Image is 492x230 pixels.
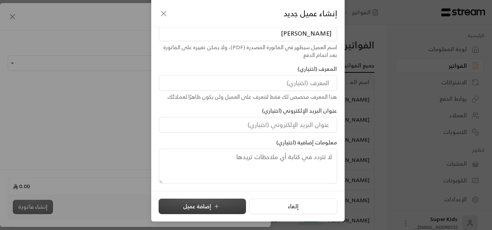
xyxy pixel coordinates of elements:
div: هذا المعرف مخصص لك فقط لتتعرف على العميل ولن يكون ظاهرًا لعملائك. [159,93,337,101]
input: المعرف (اختياري) [159,75,337,91]
span: إنشاء عميل جديد [284,8,337,19]
input: اسم العميل [159,26,337,41]
label: معلومات إضافية (اختياري) [276,139,337,146]
div: اسم العميل سيظهر في الفاتورة المصدرة (PDF)، ولا يمكن تغييره على الفاتورة بعد اتمام الدفع. [159,43,337,59]
button: إضافة عميل [159,199,246,214]
label: عنوان البريد الإلكتروني (اختياري) [262,107,337,115]
button: إلغاء [249,199,337,214]
input: عنوان البريد الإلكتروني (اختياري) [159,117,337,132]
label: المعرف (اختياري) [297,65,337,73]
